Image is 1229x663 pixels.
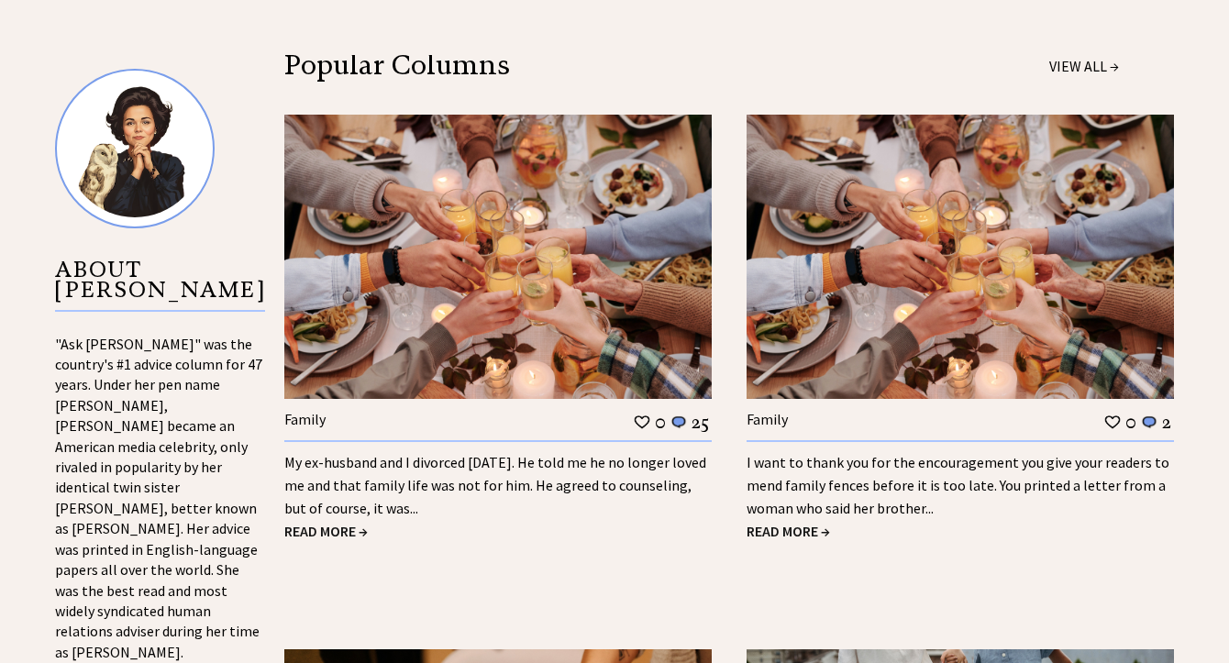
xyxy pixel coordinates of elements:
[284,522,368,540] a: READ MORE →
[670,414,688,431] img: message_round%201.png
[654,410,667,434] td: 0
[633,414,651,431] img: heart_outline%201.png
[284,453,706,517] a: My ex-husband and I divorced [DATE]. He told me he no longer loved me and that family life was no...
[747,453,1169,517] a: I want to thank you for the encouragement you give your readers to mend family fences before it i...
[55,260,265,312] p: ABOUT [PERSON_NAME]
[55,69,215,228] img: Ann8%20v2%20small.png
[284,55,818,75] div: Popular Columns
[747,410,788,428] a: Family
[1049,57,1119,75] a: VIEW ALL →
[1140,414,1158,431] img: message_round%201.png
[284,410,326,428] a: Family
[691,410,710,434] td: 25
[1103,414,1122,431] img: heart_outline%201.png
[747,115,1174,399] img: family.jpg
[284,115,712,399] img: family.jpg
[1124,410,1137,434] td: 0
[747,522,830,540] a: READ MORE →
[1161,410,1172,434] td: 2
